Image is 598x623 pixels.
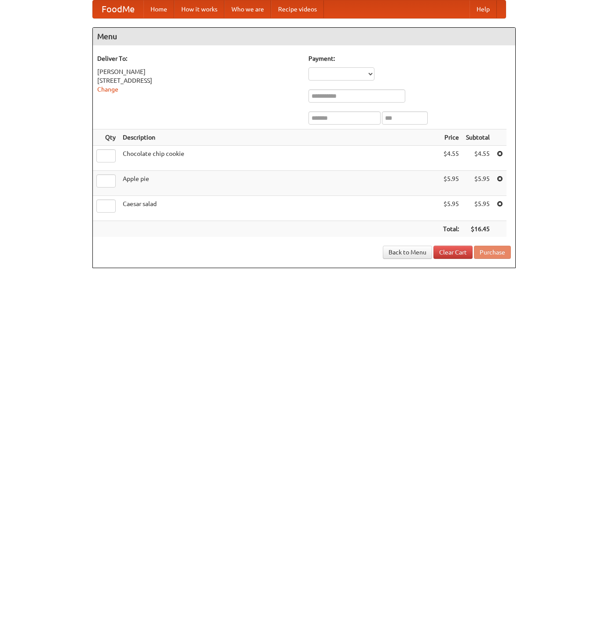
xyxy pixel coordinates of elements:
[93,129,119,146] th: Qty
[474,246,511,259] button: Purchase
[93,28,515,45] h4: Menu
[462,129,493,146] th: Subtotal
[440,129,462,146] th: Price
[308,54,511,63] h5: Payment:
[462,196,493,221] td: $5.95
[119,129,440,146] th: Description
[271,0,324,18] a: Recipe videos
[440,171,462,196] td: $5.95
[97,86,118,93] a: Change
[119,196,440,221] td: Caesar salad
[97,54,300,63] h5: Deliver To:
[119,171,440,196] td: Apple pie
[462,221,493,237] th: $16.45
[143,0,174,18] a: Home
[470,0,497,18] a: Help
[462,171,493,196] td: $5.95
[97,67,300,76] div: [PERSON_NAME]
[433,246,473,259] a: Clear Cart
[462,146,493,171] td: $4.55
[440,196,462,221] td: $5.95
[440,221,462,237] th: Total:
[224,0,271,18] a: Who we are
[97,76,300,85] div: [STREET_ADDRESS]
[383,246,432,259] a: Back to Menu
[93,0,143,18] a: FoodMe
[119,146,440,171] td: Chocolate chip cookie
[174,0,224,18] a: How it works
[440,146,462,171] td: $4.55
